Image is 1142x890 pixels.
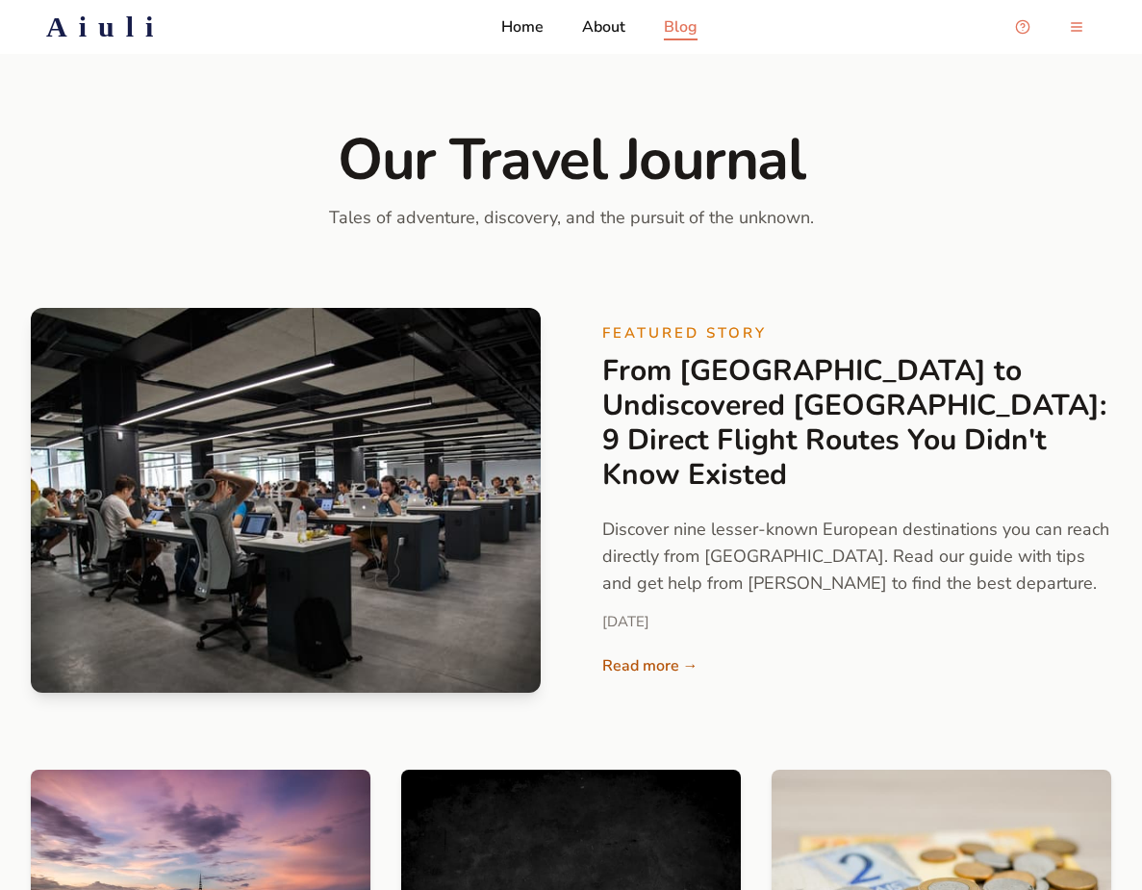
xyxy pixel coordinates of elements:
img: From Gothenburg to Undiscovered Europe: 9 Direct Flight Routes You Didn't Know Existed [31,308,541,693]
h2: From [GEOGRAPHIC_DATA] to Undiscovered [GEOGRAPHIC_DATA]: 9 Direct Flight Routes You Didn't Know ... [602,354,1112,500]
button: menu-button [1057,8,1096,46]
p: Featured Story [602,323,1112,343]
a: Blog [664,15,698,38]
p: Discover nine lesser-known European destinations you can reach directly from [GEOGRAPHIC_DATA]. R... [602,516,1112,597]
button: Open support chat [1003,8,1042,46]
a: About [582,15,625,38]
a: Aiuli [15,10,195,44]
p: Tales of adventure, discovery, and the pursuit of the unknown. [248,204,895,231]
a: Home [501,15,544,38]
div: [DATE] [602,612,1112,631]
h2: Aiuli [46,10,165,44]
a: From Gothenburg to Undiscovered Europe: 9 Direct Flight Routes You Didn't Know ExistedFeatured St... [31,308,1111,693]
span: Read more → [602,654,698,677]
h1: Our Travel Journal [31,131,1111,189]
